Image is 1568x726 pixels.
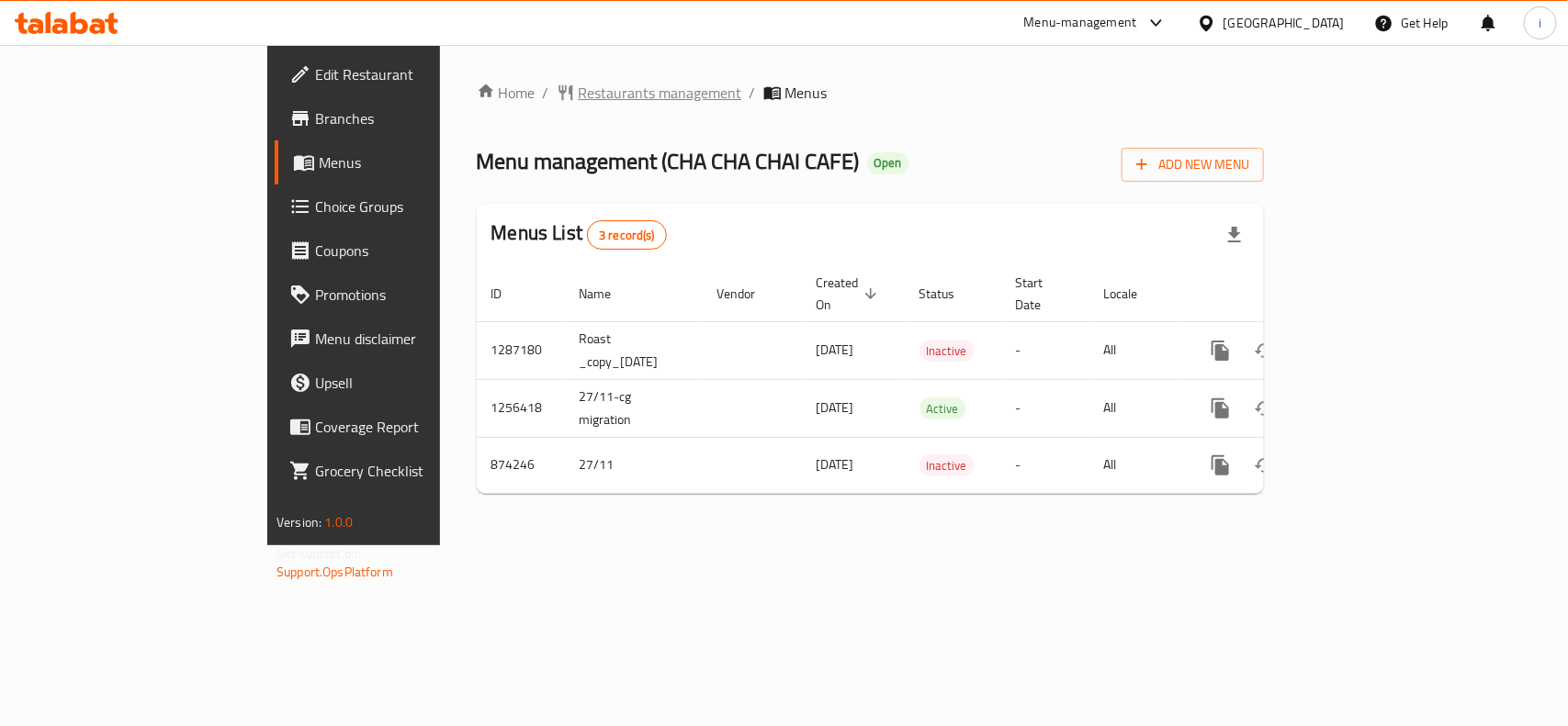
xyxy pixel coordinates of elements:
button: more [1199,386,1243,430]
a: Branches [275,96,529,140]
span: Branches [315,107,514,129]
span: Locale [1104,283,1162,305]
button: Change Status [1243,443,1287,487]
td: All [1089,437,1184,493]
span: Add New Menu [1136,153,1249,176]
div: Active [919,397,966,419]
span: Promotions [315,284,514,306]
a: Choice Groups [275,184,529,229]
button: more [1199,329,1243,373]
span: Active [919,398,966,419]
button: Change Status [1243,386,1287,430]
span: Status [919,283,979,305]
td: All [1089,321,1184,379]
span: [DATE] [817,452,854,476]
td: 27/11-cg migration [565,379,703,437]
span: Upsell [315,372,514,394]
td: - [1001,437,1089,493]
span: ID [491,283,526,305]
td: - [1001,321,1089,379]
span: Inactive [919,341,975,362]
div: Menu-management [1024,12,1137,34]
span: Vendor [717,283,780,305]
span: Grocery Checklist [315,460,514,482]
span: Start Date [1016,272,1067,316]
div: Total records count [587,220,667,250]
a: Upsell [275,361,529,405]
button: more [1199,443,1243,487]
div: [GEOGRAPHIC_DATA] [1224,13,1345,33]
span: [DATE] [817,338,854,362]
a: Promotions [275,273,529,317]
span: Edit Restaurant [315,63,514,85]
span: i [1539,13,1541,33]
div: Inactive [919,340,975,362]
td: All [1089,379,1184,437]
li: / [750,82,756,104]
span: Name [580,283,636,305]
a: Coverage Report [275,405,529,449]
a: Menus [275,140,529,184]
a: Edit Restaurant [275,52,529,96]
span: Coupons [315,240,514,262]
table: enhanced table [477,266,1390,494]
th: Actions [1184,266,1390,322]
button: Change Status [1243,329,1287,373]
a: Coupons [275,229,529,273]
span: Open [867,155,909,171]
span: Menu disclaimer [315,328,514,350]
td: Roast _copy_[DATE] [565,321,703,379]
div: Open [867,152,909,174]
span: Choice Groups [315,195,514,218]
span: Restaurants management [579,82,742,104]
a: Restaurants management [557,82,742,104]
span: 1.0.0 [324,510,353,534]
h2: Menus List [491,219,667,250]
span: Created On [817,272,883,316]
span: Menu management ( CHA CHA CHAI CAFE ) [477,140,860,182]
span: Menus [319,151,514,173]
div: Export file [1213,213,1257,257]
button: Add New Menu [1122,148,1264,182]
li: / [543,82,549,104]
nav: breadcrumb [477,82,1264,104]
a: Grocery Checklist [275,449,529,493]
span: Menus [785,82,828,104]
span: Get support on: [276,542,361,565]
a: Support.OpsPlatform [276,560,393,584]
span: 3 record(s) [588,227,666,244]
a: Menu disclaimer [275,317,529,361]
td: - [1001,379,1089,437]
span: Version: [276,510,321,534]
td: 27/11 [565,437,703,493]
span: Inactive [919,455,975,476]
span: [DATE] [817,396,854,419]
span: Coverage Report [315,416,514,438]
